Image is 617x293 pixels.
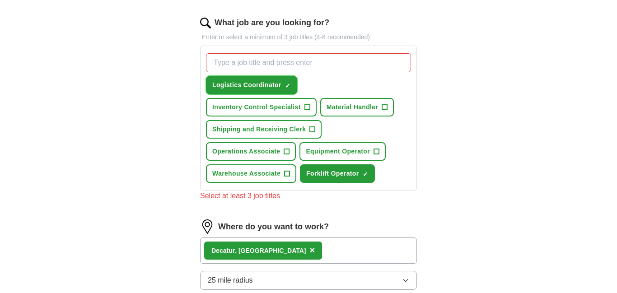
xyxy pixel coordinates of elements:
[306,169,359,178] span: Forklift Operator
[310,245,315,255] span: ×
[208,275,253,286] span: 25 mile radius
[212,169,280,178] span: Warehouse Associate
[218,221,329,233] label: Where do you want to work?
[206,142,296,161] button: Operations Associate
[206,53,411,72] input: Type a job title and press enter
[300,164,374,183] button: Forklift Operator✓
[363,171,368,178] span: ✓
[327,102,379,112] span: Material Handler
[206,120,322,139] button: Shipping and Receiving Clerk
[200,33,417,42] p: Enter or select a minimum of 3 job titles (4-8 recommended)
[212,125,306,134] span: Shipping and Receiving Clerk
[299,142,386,161] button: Equipment Operator
[200,219,215,234] img: location.png
[200,18,211,28] img: search.png
[285,82,290,89] span: ✓
[212,80,281,90] span: Logistics Coordinator
[206,98,317,116] button: Inventory Control Specialist
[212,102,301,112] span: Inventory Control Specialist
[206,76,297,94] button: Logistics Coordinator✓
[211,246,306,256] div: , [GEOGRAPHIC_DATA]
[200,191,417,201] div: Select at least 3 job titles
[310,244,315,257] button: ×
[211,247,235,254] strong: Decatur
[200,271,417,290] button: 25 mile radius
[212,147,280,156] span: Operations Associate
[206,164,296,183] button: Warehouse Associate
[215,17,329,29] label: What job are you looking for?
[320,98,394,116] button: Material Handler
[306,147,370,156] span: Equipment Operator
